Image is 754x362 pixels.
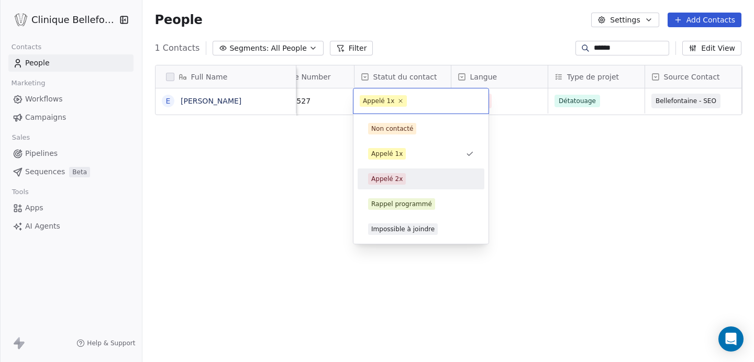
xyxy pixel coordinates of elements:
div: Rappel programmé [371,199,432,209]
div: Impossible à joindre [371,224,435,234]
div: Appelé 2x [371,174,403,184]
div: Non contacté [371,124,413,133]
div: Suggestions [358,118,484,240]
div: Appelé 1x [371,149,403,159]
div: Appelé 1x [363,96,394,106]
